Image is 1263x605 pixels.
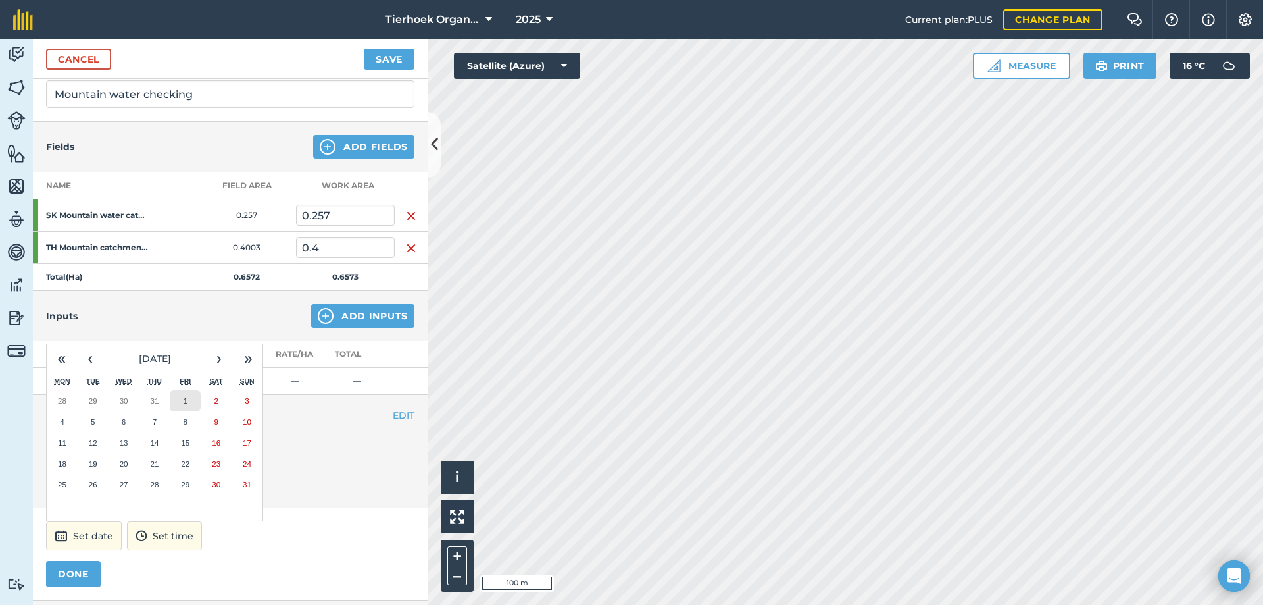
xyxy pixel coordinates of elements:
abbr: 16 August 2025 [212,438,220,447]
img: A question mark icon [1164,13,1179,26]
abbr: 30 August 2025 [212,480,220,488]
button: 30 July 2025 [109,390,139,411]
button: – [447,566,467,585]
button: 14 August 2025 [139,433,170,454]
abbr: 23 August 2025 [212,460,220,468]
abbr: 24 August 2025 [243,460,251,468]
abbr: 10 August 2025 [243,417,251,426]
button: 22 August 2025 [170,454,201,475]
span: [DATE] [139,353,171,365]
strong: 0.6573 [332,272,359,282]
button: DONE [46,561,101,587]
td: 0.4003 [197,232,296,264]
abbr: 15 August 2025 [181,438,189,447]
button: 30 August 2025 [201,474,232,495]
button: Satellite (Azure) [454,53,580,79]
button: 11 August 2025 [47,433,78,454]
img: svg+xml;base64,PHN2ZyB4bWxucz0iaHR0cDovL3d3dy53My5vcmcvMjAwMC9zdmciIHdpZHRoPSIxNiIgaGVpZ2h0PSIyNC... [406,208,416,224]
abbr: 13 August 2025 [120,438,128,447]
abbr: 26 August 2025 [89,480,97,488]
img: svg+xml;base64,PD94bWwgdmVyc2lvbj0iMS4wIiBlbmNvZGluZz0idXRmLTgiPz4KPCEtLSBHZW5lcmF0b3I6IEFkb2JlIE... [7,242,26,262]
td: — [270,368,319,395]
th: Name [33,341,164,368]
abbr: 9 August 2025 [214,417,218,426]
abbr: 29 July 2025 [89,396,97,405]
button: 31 August 2025 [232,474,262,495]
button: 28 July 2025 [47,390,78,411]
th: Work area [296,172,395,199]
h4: Fields [46,140,74,154]
img: svg+xml;base64,PD94bWwgdmVyc2lvbj0iMS4wIiBlbmNvZGluZz0idXRmLTgiPz4KPCEtLSBHZW5lcmF0b3I6IEFkb2JlIE... [1216,53,1242,79]
button: 7 August 2025 [139,411,170,433]
abbr: 17 August 2025 [243,438,251,447]
button: 29 July 2025 [78,390,109,411]
abbr: 1 August 2025 [184,396,187,405]
abbr: 18 August 2025 [58,460,66,468]
div: Open Intercom Messenger [1218,560,1250,592]
abbr: 25 August 2025 [58,480,66,488]
abbr: Thursday [147,377,162,385]
abbr: 11 August 2025 [58,438,66,447]
a: Cancel [46,49,111,70]
img: svg+xml;base64,PD94bWwgdmVyc2lvbj0iMS4wIiBlbmNvZGluZz0idXRmLTgiPz4KPCEtLSBHZW5lcmF0b3I6IEFkb2JlIE... [55,528,68,544]
button: Set date [46,521,122,550]
button: 8 August 2025 [170,411,201,433]
abbr: Friday [180,377,191,385]
strong: 0.6572 [234,272,260,282]
button: i [441,461,474,494]
th: Rate/ Ha [270,341,319,368]
abbr: 3 August 2025 [245,396,249,405]
button: 31 July 2025 [139,390,170,411]
button: Print [1083,53,1157,79]
abbr: Wednesday [116,377,132,385]
abbr: 19 August 2025 [89,460,97,468]
abbr: Sunday [239,377,254,385]
abbr: 20 August 2025 [120,460,128,468]
span: 16 ° C [1183,53,1205,79]
abbr: 7 August 2025 [153,417,157,426]
img: svg+xml;base64,PHN2ZyB4bWxucz0iaHR0cDovL3d3dy53My5vcmcvMjAwMC9zdmciIHdpZHRoPSIxNyIgaGVpZ2h0PSIxNy... [1202,12,1215,28]
img: svg+xml;base64,PD94bWwgdmVyc2lvbj0iMS4wIiBlbmNvZGluZz0idXRmLTgiPz4KPCEtLSBHZW5lcmF0b3I6IEFkb2JlIE... [7,308,26,328]
abbr: 6 August 2025 [122,417,126,426]
img: Two speech bubbles overlapping with the left bubble in the forefront [1127,13,1143,26]
button: 28 August 2025 [139,474,170,495]
button: [DATE] [105,344,205,373]
img: svg+xml;base64,PD94bWwgdmVyc2lvbj0iMS4wIiBlbmNvZGluZz0idXRmLTgiPz4KPCEtLSBHZW5lcmF0b3I6IEFkb2JlIE... [136,528,147,544]
abbr: 21 August 2025 [150,460,159,468]
abbr: 12 August 2025 [89,438,97,447]
img: svg+xml;base64,PD94bWwgdmVyc2lvbj0iMS4wIiBlbmNvZGluZz0idXRmLTgiPz4KPCEtLSBHZW5lcmF0b3I6IEFkb2JlIE... [7,45,26,65]
button: 5 August 2025 [78,411,109,433]
abbr: 28 August 2025 [150,480,159,488]
abbr: Tuesday [86,377,100,385]
input: What needs doing? [46,80,414,108]
abbr: 31 August 2025 [243,480,251,488]
button: 10 August 2025 [232,411,262,433]
button: Add Inputs [311,304,414,328]
abbr: 30 July 2025 [120,396,128,405]
strong: Total ( Ha ) [46,272,82,282]
button: 4 August 2025 [47,411,78,433]
img: Ruler icon [987,59,1001,72]
img: svg+xml;base64,PHN2ZyB4bWxucz0iaHR0cDovL3d3dy53My5vcmcvMjAwMC9zdmciIHdpZHRoPSIxNiIgaGVpZ2h0PSIyNC... [406,240,416,256]
button: 1 August 2025 [170,390,201,411]
span: Tierhoek Organic Farm [385,12,480,28]
abbr: 5 August 2025 [91,417,95,426]
img: fieldmargin Logo [13,9,33,30]
a: Change plan [1003,9,1102,30]
button: 6 August 2025 [109,411,139,433]
img: svg+xml;base64,PD94bWwgdmVyc2lvbj0iMS4wIiBlbmNvZGluZz0idXRmLTgiPz4KPCEtLSBHZW5lcmF0b3I6IEFkb2JlIE... [7,111,26,130]
abbr: 31 July 2025 [150,396,159,405]
button: › [205,344,234,373]
img: svg+xml;base64,PHN2ZyB4bWxucz0iaHR0cDovL3d3dy53My5vcmcvMjAwMC9zdmciIHdpZHRoPSI1NiIgaGVpZ2h0PSI2MC... [7,144,26,163]
button: 2 August 2025 [201,390,232,411]
button: 15 August 2025 [170,433,201,454]
button: 12 August 2025 [78,433,109,454]
button: 26 August 2025 [78,474,109,495]
button: 18 August 2025 [47,454,78,475]
img: svg+xml;base64,PHN2ZyB4bWxucz0iaHR0cDovL3d3dy53My5vcmcvMjAwMC9zdmciIHdpZHRoPSIxNCIgaGVpZ2h0PSIyNC... [318,308,334,324]
img: svg+xml;base64,PHN2ZyB4bWxucz0iaHR0cDovL3d3dy53My5vcmcvMjAwMC9zdmciIHdpZHRoPSIxNCIgaGVpZ2h0PSIyNC... [320,139,335,155]
abbr: 28 July 2025 [58,396,66,405]
td: 0.257 [197,199,296,232]
th: Field Area [197,172,296,199]
abbr: 2 August 2025 [214,396,218,405]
